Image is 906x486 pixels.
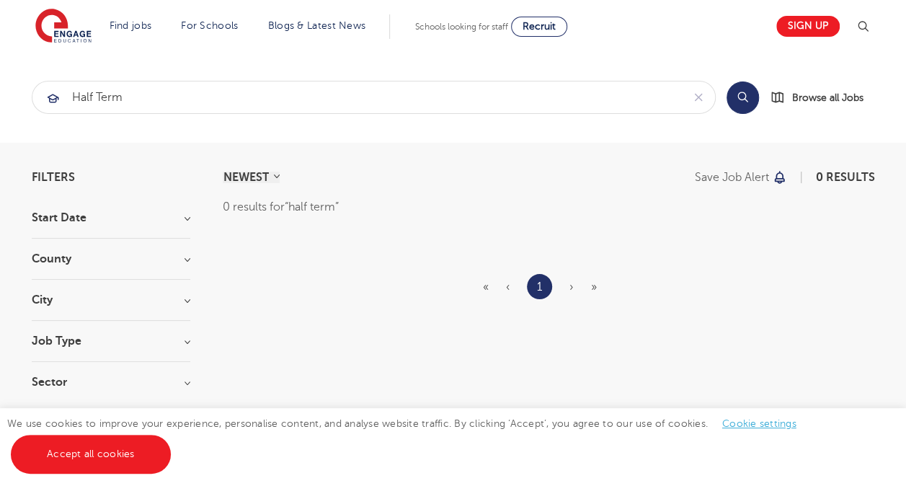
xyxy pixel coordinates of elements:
[727,81,759,114] button: Search
[483,280,489,293] span: «
[792,89,863,106] span: Browse all Jobs
[223,198,875,216] div: 0 results for
[32,172,75,183] span: Filters
[682,81,715,113] button: Clear
[506,280,510,293] span: ‹
[770,89,875,106] a: Browse all Jobs
[511,17,567,37] a: Recruit
[32,212,190,224] h3: Start Date
[415,22,508,32] span: Schools looking for staff
[722,418,796,429] a: Cookie settings
[32,253,190,265] h3: County
[523,21,556,32] span: Recruit
[35,9,92,45] img: Engage Education
[7,418,811,459] span: We use cookies to improve your experience, personalise content, and analyse website traffic. By c...
[32,81,716,114] div: Submit
[285,200,339,213] q: half term
[695,172,769,183] p: Save job alert
[11,435,171,474] a: Accept all cookies
[591,280,597,293] span: »
[32,376,190,388] h3: Sector
[32,335,190,347] h3: Job Type
[695,172,788,183] button: Save job alert
[569,280,574,293] span: ›
[32,294,190,306] h3: City
[776,16,840,37] a: Sign up
[32,81,682,113] input: Submit
[268,20,366,31] a: Blogs & Latest News
[816,171,875,184] span: 0 results
[537,278,542,296] a: 1
[181,20,238,31] a: For Schools
[110,20,152,31] a: Find jobs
